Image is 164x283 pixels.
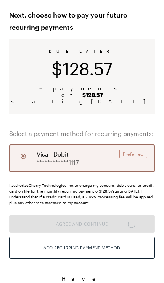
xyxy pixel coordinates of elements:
span: $128.57 [51,58,113,79]
button: Agree and Continue [9,215,155,233]
span: starting [DATE] [11,98,153,105]
span: Next, choose how to pay your future recurring payments [9,9,155,33]
div: Preferred [119,150,147,158]
span: 6 payments of [18,85,146,98]
span: DUE LATER [49,49,115,54]
span: Select a payment method for recurring payments: [9,129,155,138]
button: Add Recurring Payment Method [9,237,155,259]
span: visa - debit [37,150,69,159]
b: $128.57 [82,92,103,98]
div: I authorize Cherry Technologies Inc. to charge my account, debit card, or credit card on file for... [9,183,155,206]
